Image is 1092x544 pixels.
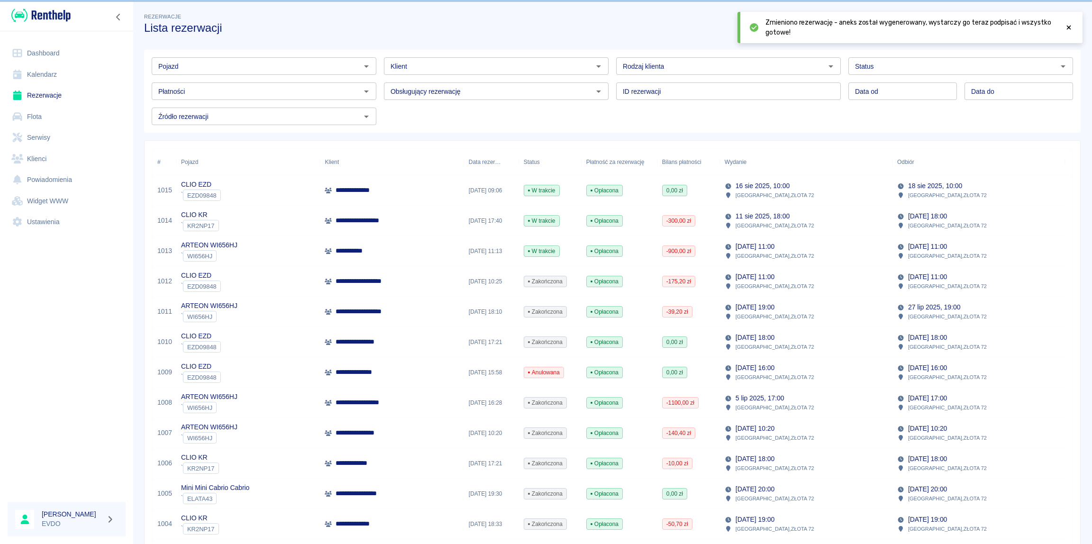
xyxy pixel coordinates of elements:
[897,149,914,175] div: Odbiór
[908,242,947,252] p: [DATE] 11:00
[42,509,102,519] h6: [PERSON_NAME]
[464,206,519,236] div: [DATE] 17:40
[736,484,774,494] p: [DATE] 20:00
[183,313,216,320] span: WI656HJ
[524,399,566,407] span: Zakończona
[914,155,928,169] button: Sort
[892,149,1065,175] div: Odbiór
[908,424,947,434] p: [DATE] 10:20
[8,43,126,64] a: Dashboard
[8,169,126,190] a: Powiadomienia
[524,520,566,528] span: Zakończona
[524,149,540,175] div: Status
[524,459,566,468] span: Zakończona
[736,434,814,442] p: [GEOGRAPHIC_DATA] , ZŁOTA 72
[663,277,695,286] span: -175,20 zł
[736,424,774,434] p: [DATE] 10:20
[736,191,814,199] p: [GEOGRAPHIC_DATA] , ZŁOTA 72
[181,240,237,250] p: ARTEON WI656HJ
[663,247,695,255] span: -900,00 zł
[746,155,760,169] button: Sort
[8,64,126,85] a: Kalendarz
[181,523,219,535] div: `
[181,392,237,402] p: ARTEON WI656HJ
[8,8,71,23] a: Renthelp logo
[765,18,1057,37] span: Zmieniono rezerwację - aneks został wygenerowany, wystarczy go teraz podpisać i wszystko gotowe!
[736,252,814,260] p: [GEOGRAPHIC_DATA] , ZŁOTA 72
[157,367,172,377] a: 1009
[736,373,814,381] p: [GEOGRAPHIC_DATA] , ZŁOTA 72
[181,331,221,341] p: CLIO EZD
[183,253,216,260] span: WI656HJ
[662,149,701,175] div: Bilans płatności
[183,344,220,351] span: EZD09848
[181,281,221,292] div: `
[157,307,172,317] a: 1011
[908,272,947,282] p: [DATE] 11:00
[908,373,987,381] p: [GEOGRAPHIC_DATA] , ZŁOTA 72
[908,191,987,199] p: [GEOGRAPHIC_DATA] , ZŁOTA 72
[157,185,172,195] a: 1015
[176,149,320,175] div: Pojazd
[360,60,373,73] button: Otwórz
[181,372,221,383] div: `
[908,454,947,464] p: [DATE] 18:00
[908,221,987,230] p: [GEOGRAPHIC_DATA] , ZŁOTA 72
[181,483,249,493] p: Mini Mini Cabrio Cabrio
[582,149,657,175] div: Płatność za rezerwację
[157,398,172,408] a: 1008
[464,418,519,448] div: [DATE] 10:20
[663,338,687,346] span: 0,00 zł
[183,404,216,411] span: WI656HJ
[908,393,947,403] p: [DATE] 17:00
[736,393,784,403] p: 5 lip 2025, 17:00
[183,495,216,502] span: ELATA43
[587,520,622,528] span: Opłacona
[908,211,947,221] p: [DATE] 18:00
[325,149,339,175] div: Klient
[464,479,519,509] div: [DATE] 19:30
[11,8,71,23] img: Renthelp logo
[8,148,126,170] a: Klienci
[736,302,774,312] p: [DATE] 19:00
[8,85,126,106] a: Rezerwacje
[501,155,514,169] button: Sort
[587,217,622,225] span: Opłacona
[965,82,1073,100] input: DD.MM.YYYY
[181,149,198,175] div: Pojazd
[587,399,622,407] span: Opłacona
[736,515,774,525] p: [DATE] 19:00
[8,127,126,148] a: Serwisy
[587,490,622,498] span: Opłacona
[736,454,774,464] p: [DATE] 18:00
[908,494,987,503] p: [GEOGRAPHIC_DATA] , ZŁOTA 72
[736,464,814,472] p: [GEOGRAPHIC_DATA] , ZŁOTA 72
[524,186,559,195] span: W trakcie
[181,341,221,353] div: `
[144,21,1003,35] h3: Lista rezerwacji
[183,283,220,290] span: EZD09848
[464,388,519,418] div: [DATE] 16:28
[663,490,687,498] span: 0,00 zł
[183,435,216,442] span: WI656HJ
[908,434,987,442] p: [GEOGRAPHIC_DATA] , ZŁOTA 72
[908,464,987,472] p: [GEOGRAPHIC_DATA] , ZŁOTA 72
[736,343,814,351] p: [GEOGRAPHIC_DATA] , ZŁOTA 72
[157,149,161,175] div: #
[464,175,519,206] div: [DATE] 09:06
[736,312,814,321] p: [GEOGRAPHIC_DATA] , ZŁOTA 72
[181,301,237,311] p: ARTEON WI656HJ
[464,236,519,266] div: [DATE] 11:13
[183,374,220,381] span: EZD09848
[524,368,564,377] span: Anulowana
[181,250,237,262] div: `
[663,368,687,377] span: 0,00 zł
[908,363,947,373] p: [DATE] 16:00
[908,515,947,525] p: [DATE] 19:00
[908,333,947,343] p: [DATE] 18:00
[181,422,237,432] p: ARTEON WI656HJ
[181,513,219,523] p: CLIO KR
[8,106,126,127] a: Flota
[725,149,746,175] div: Wydanie
[663,308,692,316] span: -39,20 zł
